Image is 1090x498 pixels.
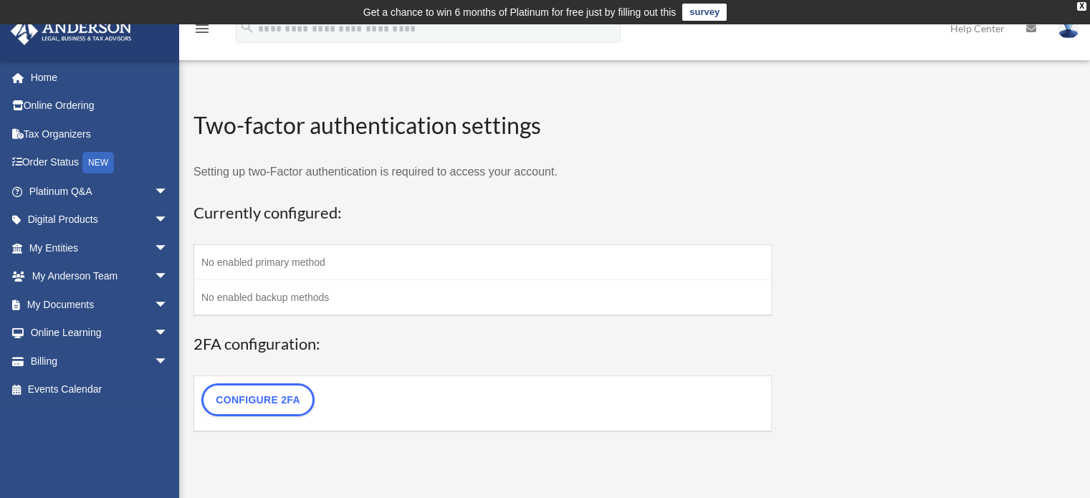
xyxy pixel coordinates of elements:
a: My Documentsarrow_drop_down [10,290,190,319]
h2: Two-factor authentication settings [193,110,772,142]
a: menu [193,25,211,37]
a: Online Ordering [10,92,190,120]
a: Tax Organizers [10,120,190,148]
span: arrow_drop_down [154,234,183,263]
div: NEW [82,152,114,173]
a: Digital Productsarrow_drop_down [10,206,190,234]
a: My Entitiesarrow_drop_down [10,234,190,262]
img: User Pic [1058,18,1079,39]
td: No enabled backup methods [194,279,772,315]
a: Events Calendar [10,375,190,404]
span: arrow_drop_down [154,290,183,320]
i: search [239,19,255,35]
span: arrow_drop_down [154,177,183,206]
div: close [1077,2,1086,11]
span: arrow_drop_down [154,347,183,376]
a: Home [10,63,190,92]
a: My Anderson Teamarrow_drop_down [10,262,190,291]
i: menu [193,20,211,37]
div: Get a chance to win 6 months of Platinum for free just by filling out this [363,4,677,21]
h3: 2FA configuration: [193,333,772,355]
a: Configure 2FA [201,383,315,416]
a: Order StatusNEW [10,148,190,178]
span: arrow_drop_down [154,206,183,235]
a: Online Learningarrow_drop_down [10,319,190,348]
p: Setting up two-Factor authentication is required to access your account. [193,162,772,182]
img: Anderson Advisors Platinum Portal [6,17,136,45]
span: arrow_drop_down [154,319,183,348]
h3: Currently configured: [193,202,772,224]
a: Billingarrow_drop_down [10,347,190,375]
span: arrow_drop_down [154,262,183,292]
a: Platinum Q&Aarrow_drop_down [10,177,190,206]
td: No enabled primary method [194,244,772,279]
a: survey [682,4,727,21]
